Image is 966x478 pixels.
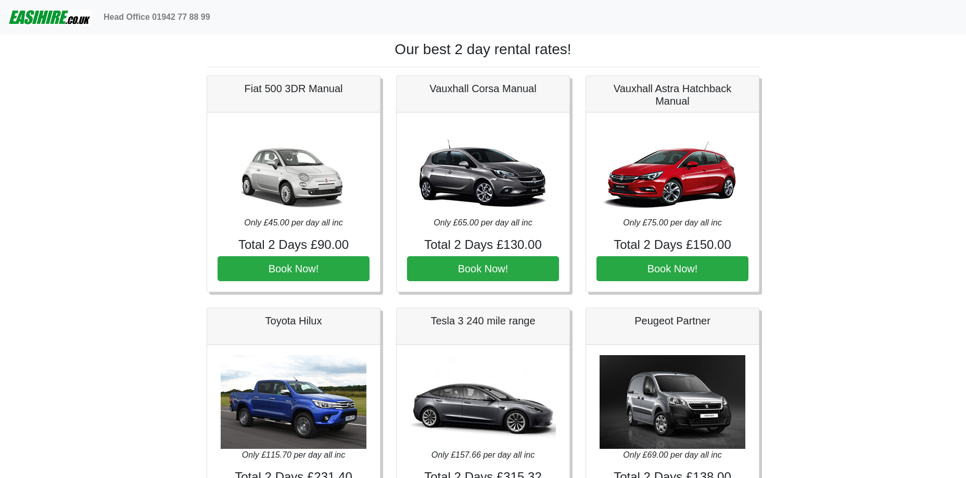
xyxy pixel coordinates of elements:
[407,82,559,95] h5: Vauxhall Corsa Manual
[623,218,721,227] i: Only £75.00 per day all inc
[407,237,559,253] h4: Total 2 Days £130.00
[596,82,748,107] h5: Vauxhall Astra Hatchback Manual
[221,355,366,449] img: Toyota Hilux
[242,450,345,459] i: Only £115.70 per day all inc
[431,450,535,459] i: Only £157.66 per day all inc
[218,237,370,253] h4: Total 2 Days £90.00
[8,7,91,28] img: easihire_logo_small.png
[221,123,366,217] img: Fiat 500 3DR Manual
[218,82,370,95] h5: Fiat 500 3DR Manual
[596,315,748,327] h5: Peugeot Partner
[600,123,745,217] img: Vauxhall Astra Hatchback Manual
[218,256,370,281] button: Book Now!
[410,355,556,449] img: Tesla 3 240 mile range
[596,237,748,253] h4: Total 2 Days £150.00
[218,315,370,327] h5: Toyota Hilux
[623,450,721,459] i: Only £69.00 per day all inc
[434,218,532,227] i: Only £65.00 per day all inc
[99,7,214,28] a: Head Office 01942 77 88 99
[407,256,559,281] button: Book Now!
[410,123,556,217] img: Vauxhall Corsa Manual
[207,41,759,58] h1: Our best 2 day rental rates!
[596,256,748,281] button: Book Now!
[104,12,210,21] b: Head Office 01942 77 88 99
[244,218,342,227] i: Only £45.00 per day all inc
[600,355,745,449] img: Peugeot Partner
[407,315,559,327] h5: Tesla 3 240 mile range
